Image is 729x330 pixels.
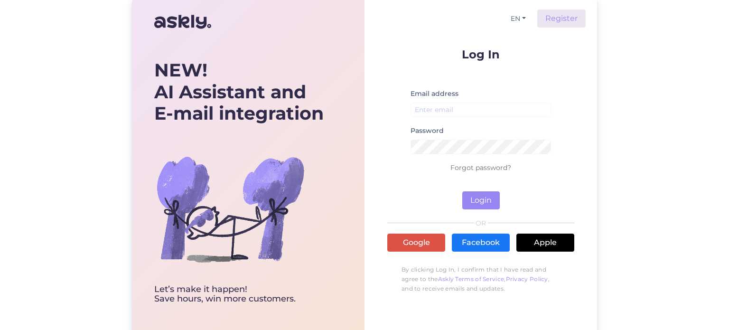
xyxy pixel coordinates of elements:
button: Login [462,191,500,209]
a: Register [537,9,586,28]
label: Password [411,126,444,136]
p: By clicking Log In, I confirm that I have read and agree to the , , and to receive emails and upd... [387,260,574,298]
input: Enter email [411,103,551,117]
a: Google [387,234,445,252]
a: Askly Terms of Service [438,275,505,283]
b: NEW! [154,59,207,81]
button: EN [507,12,530,26]
a: Forgot password? [450,163,511,172]
img: Askly [154,10,211,33]
img: bg-askly [154,133,306,285]
div: Let’s make it happen! Save hours, win more customers. [154,285,324,304]
span: OR [474,220,488,226]
a: Privacy Policy [506,275,548,283]
label: Email address [411,89,458,99]
a: Apple [516,234,574,252]
a: Facebook [452,234,510,252]
p: Log In [387,48,574,60]
div: AI Assistant and E-mail integration [154,59,324,124]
